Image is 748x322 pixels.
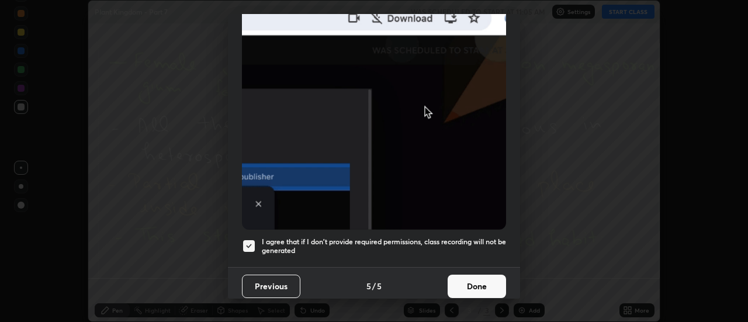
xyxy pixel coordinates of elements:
[262,237,506,255] h5: I agree that if I don't provide required permissions, class recording will not be generated
[372,280,376,292] h4: /
[377,280,382,292] h4: 5
[448,275,506,298] button: Done
[366,280,371,292] h4: 5
[242,275,300,298] button: Previous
